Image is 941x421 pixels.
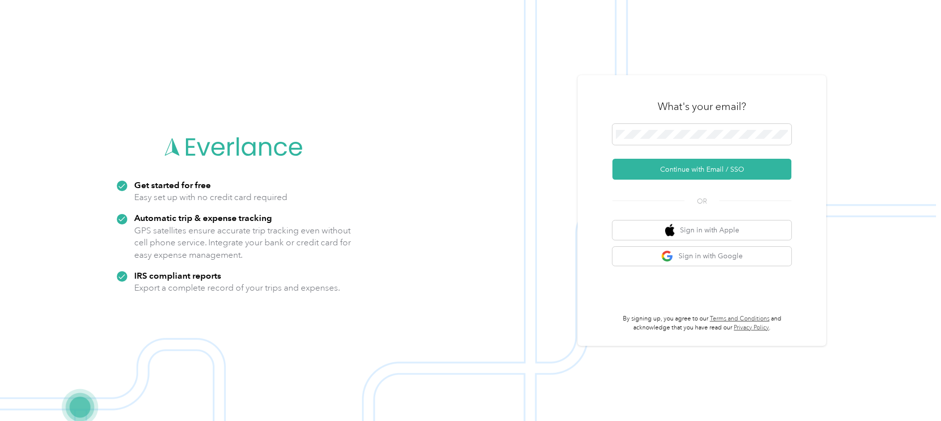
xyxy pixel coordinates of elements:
a: Terms and Conditions [710,315,770,322]
strong: Get started for free [134,180,211,190]
iframe: Everlance-gr Chat Button Frame [885,365,941,421]
h3: What's your email? [658,100,746,113]
p: Easy set up with no credit card required [134,191,287,204]
img: google logo [661,250,674,263]
strong: Automatic trip & expense tracking [134,212,272,223]
a: Privacy Policy [734,324,769,331]
button: apple logoSign in with Apple [612,220,791,240]
strong: IRS compliant reports [134,270,221,281]
p: Export a complete record of your trips and expenses. [134,282,340,294]
span: OR [684,196,719,207]
p: By signing up, you agree to our and acknowledge that you have read our . [612,315,791,332]
button: Continue with Email / SSO [612,159,791,180]
img: apple logo [665,224,675,236]
button: google logoSign in with Google [612,247,791,266]
p: GPS satellites ensure accurate trip tracking even without cell phone service. Integrate your bank... [134,224,351,261]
